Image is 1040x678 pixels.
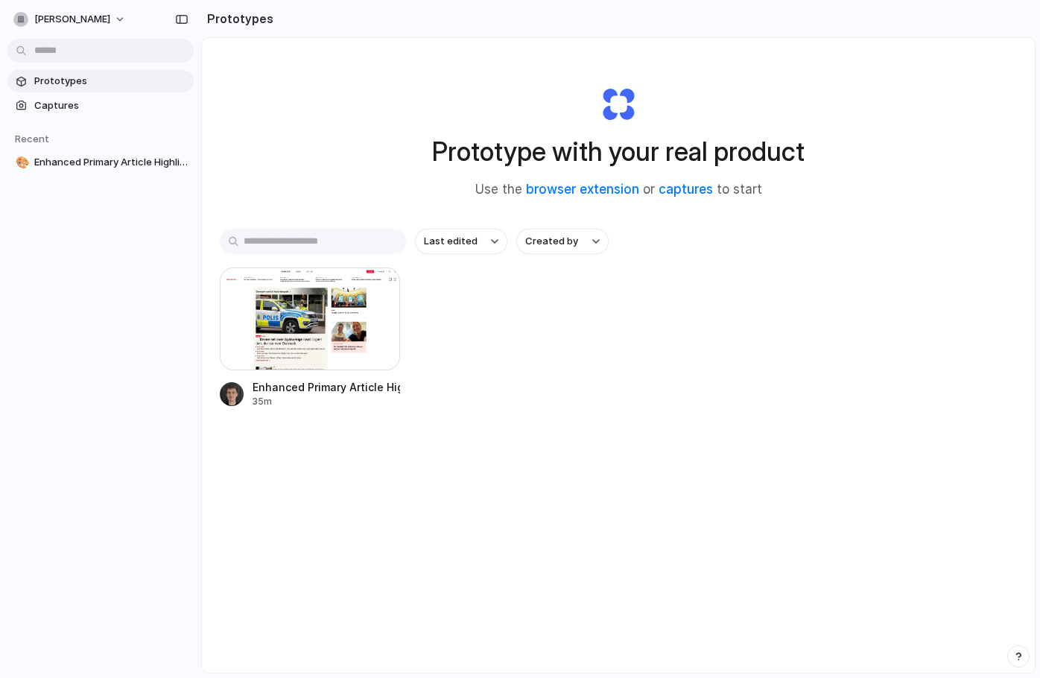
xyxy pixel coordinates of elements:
div: 35m [253,395,400,408]
span: Captures [34,98,188,113]
div: Enhanced Primary Article Highlight [253,379,400,395]
span: Prototypes [34,74,188,89]
a: captures [659,182,713,197]
h1: Prototype with your real product [432,132,805,171]
a: browser extension [526,182,639,197]
span: [PERSON_NAME] [34,12,110,27]
span: Recent [15,133,49,145]
div: 🎨 [16,154,26,171]
button: Last edited [415,229,507,254]
button: [PERSON_NAME] [7,7,133,31]
span: Use the or to start [475,180,762,200]
span: Enhanced Primary Article Highlight [34,155,188,170]
a: Prototypes [7,70,194,92]
button: Created by [516,229,609,254]
span: Created by [525,234,578,249]
a: Captures [7,95,194,117]
h2: Prototypes [201,10,273,28]
span: Last edited [424,234,478,249]
button: 🎨 [13,155,28,170]
a: Enhanced Primary Article HighlightEnhanced Primary Article Highlight35m [220,267,400,408]
a: 🎨Enhanced Primary Article Highlight [7,151,194,174]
